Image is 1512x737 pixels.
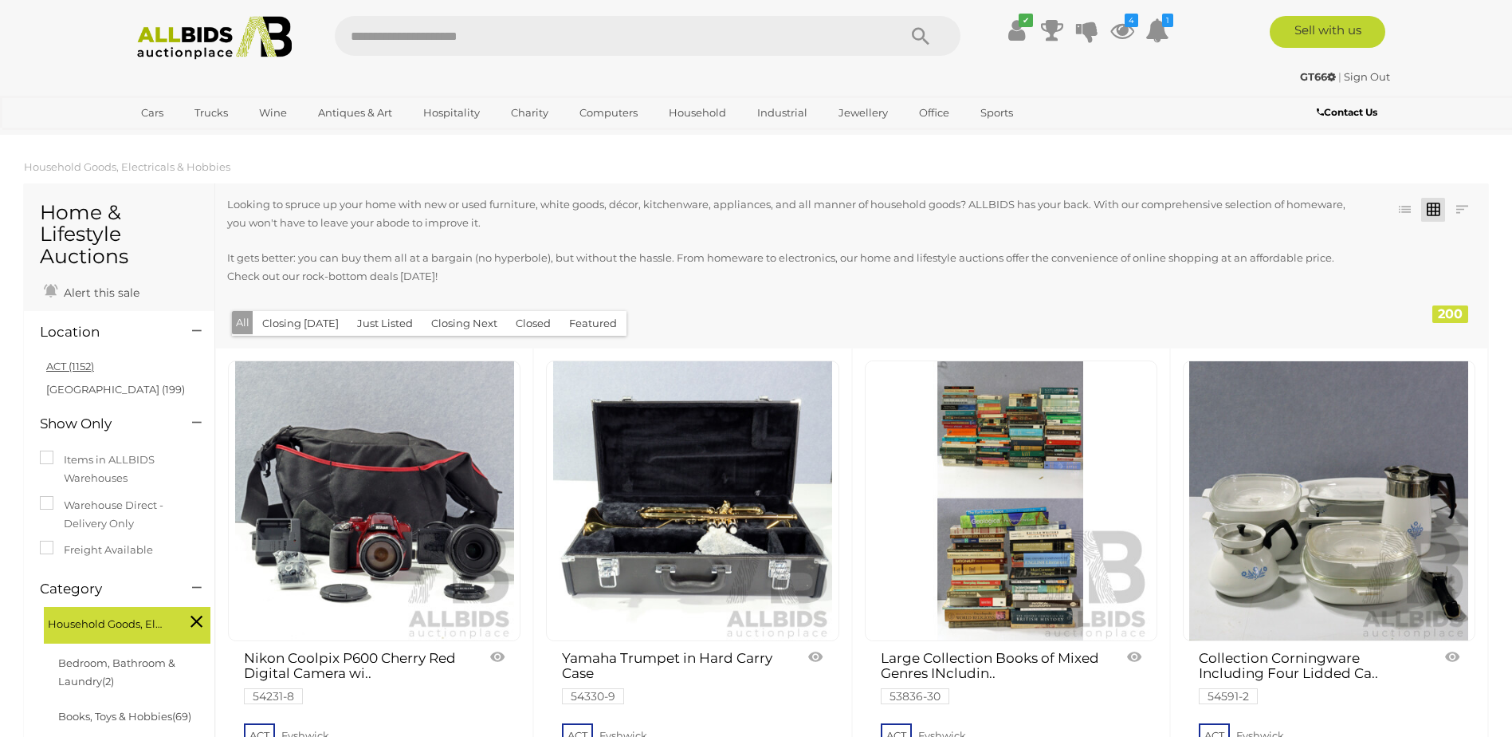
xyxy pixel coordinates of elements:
span: (69) [172,710,191,723]
button: Closing [DATE] [253,311,348,336]
a: Collection Corningware Including Four Lidded Casseroles, Two Oven Warming Trays and MOre [1183,361,1475,641]
img: Nikon Coolpix P600 Cherry Red Digital Camera with DX SWM Micro Lens in Soft Case [235,361,514,640]
img: Collection Corningware Including Four Lidded Casseroles, Two Oven Warming Trays and MOre [1189,361,1468,640]
a: Jewellery [828,100,898,126]
button: Featured [560,311,626,336]
a: Large Collection Books of Mixed Genres INcluding Literature and Much More [865,361,1157,641]
a: Bedroom, Bathroom & Laundry(2) [58,656,175,688]
i: 4 [1125,14,1138,27]
a: Sign Out [1344,70,1390,83]
a: Nikon Coolpix P600 Cherry Red Digital Camera with DX SWM Micro Lens in Soft Case [228,361,520,641]
a: Hospitality [413,100,490,126]
img: Allbids.com.au [128,16,301,60]
b: Contact Us [1317,106,1377,118]
label: Warehouse Direct - Delivery Only [40,496,198,534]
a: Trucks [184,100,238,126]
button: Closed [506,311,560,336]
a: Collection Corningware Including Four Lidded Ca.. 54591-2 [1199,651,1420,702]
span: Alert this sale [60,286,139,300]
a: Household [658,100,736,126]
a: Large Collection Books of Mixed Genres INcludin.. 53836-30 [881,651,1102,702]
span: | [1338,70,1341,83]
a: GT66 [1300,70,1338,83]
a: Household Goods, Electricals & Hobbies [24,160,230,173]
img: Yamaha Trumpet in Hard Carry Case [553,361,832,640]
a: Wine [249,100,297,126]
a: 1 [1145,16,1169,45]
h4: Location [40,325,168,340]
label: Freight Available [40,541,153,559]
h4: Category [40,581,168,597]
a: Sell with us [1270,16,1385,48]
i: ✔ [1019,14,1033,27]
a: Nikon Coolpix P600 Cherry Red Digital Camera wi.. 54231-8 [244,651,465,702]
button: Just Listed [348,311,422,336]
p: Looking to spruce up your home with new or used furniture, white goods, décor, kitchenware, appli... [227,195,1360,233]
a: ACT (1152) [46,360,94,372]
a: ✔ [1005,16,1029,45]
img: Large Collection Books of Mixed Genres INcluding Literature and Much More [871,361,1150,640]
button: Closing Next [422,311,507,336]
a: Computers [569,100,648,126]
a: Yamaha Trumpet in Hard Carry Case 54330-9 [562,651,783,702]
a: Alert this sale [40,279,143,303]
div: 200 [1432,305,1468,323]
strong: GT66 [1300,70,1336,83]
a: Cars [131,100,174,126]
a: 4 [1110,16,1134,45]
button: All [232,311,253,334]
a: Office [909,100,960,126]
a: [GEOGRAPHIC_DATA] (199) [46,383,185,396]
label: Items in ALLBIDS Warehouses [40,451,198,488]
a: Yamaha Trumpet in Hard Carry Case [546,361,838,641]
a: Sports [970,100,1023,126]
button: Search [881,16,960,56]
a: [GEOGRAPHIC_DATA] [131,126,265,152]
i: 1 [1162,14,1173,27]
a: Industrial [747,100,818,126]
a: Antiques & Art [308,100,403,126]
h4: Show Only [40,416,168,432]
a: Contact Us [1317,104,1381,121]
span: Household Goods, Electricals & Hobbies [48,611,167,633]
span: (2) [102,675,114,688]
h1: Home & Lifestyle Auctions [40,202,198,268]
p: It gets better: you can buy them all at a bargain (no hyperbole), but without the hassle. From ho... [227,249,1360,286]
a: Charity [501,100,559,126]
a: Books, Toys & Hobbies(69) [58,710,191,723]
